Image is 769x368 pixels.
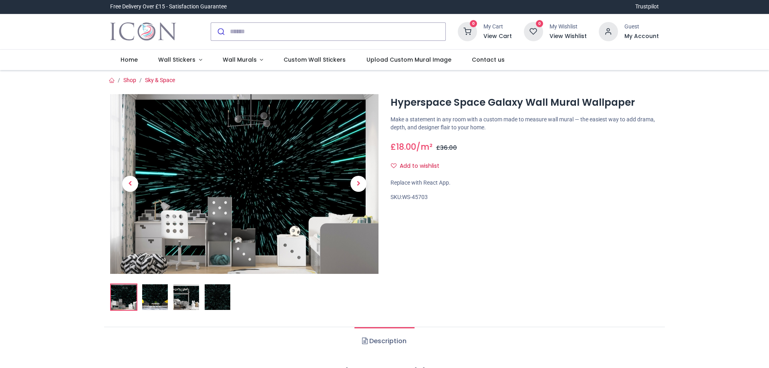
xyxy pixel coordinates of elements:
span: Next [350,176,366,192]
a: Previous [110,121,150,247]
a: My Account [624,32,659,40]
a: Wall Murals [212,50,274,70]
a: View Cart [483,32,512,40]
button: Add to wishlistAdd to wishlist [391,159,446,173]
span: 36.00 [440,144,457,152]
div: Free Delivery Over £15 - Satisfaction Guarantee [110,3,227,11]
span: Home [121,56,138,64]
span: WS-45703 [402,194,428,200]
span: £ [391,141,416,153]
span: Previous [122,176,138,192]
img: WS-45703-04 [205,284,230,310]
div: Guest [624,23,659,31]
div: Replace with React App. [391,179,659,187]
button: Submit [211,23,230,40]
span: Wall Murals [223,56,257,64]
span: Wall Stickers [158,56,195,64]
a: Wall Stickers [148,50,212,70]
div: My Wishlist [550,23,587,31]
h1: Hyperspace Space Galaxy Wall Mural Wallpaper [391,96,659,109]
a: 0 [458,28,477,34]
span: Custom Wall Stickers [284,56,346,64]
span: Upload Custom Mural Image [366,56,451,64]
a: View Wishlist [550,32,587,40]
p: Make a statement in any room with a custom made to measure wall mural — the easiest way to add dr... [391,116,659,131]
a: Next [338,121,378,247]
img: WS-45703-02 [142,284,168,310]
sup: 0 [470,20,477,28]
img: Hyperspace Space Galaxy Wall Mural Wallpaper [110,94,378,274]
span: £ [436,144,457,152]
a: Logo of Icon Wall Stickers [110,20,176,43]
div: My Cart [483,23,512,31]
img: Icon Wall Stickers [110,20,176,43]
sup: 0 [536,20,544,28]
a: Description [354,327,414,355]
span: 18.00 [396,141,416,153]
a: Shop [123,77,136,83]
img: WS-45703-03 [173,284,199,310]
a: 0 [524,28,543,34]
i: Add to wishlist [391,163,397,169]
span: /m² [416,141,433,153]
a: Trustpilot [635,3,659,11]
div: SKU: [391,193,659,201]
span: Contact us [472,56,505,64]
a: Sky & Space [145,77,175,83]
img: Hyperspace Space Galaxy Wall Mural Wallpaper [111,284,137,310]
